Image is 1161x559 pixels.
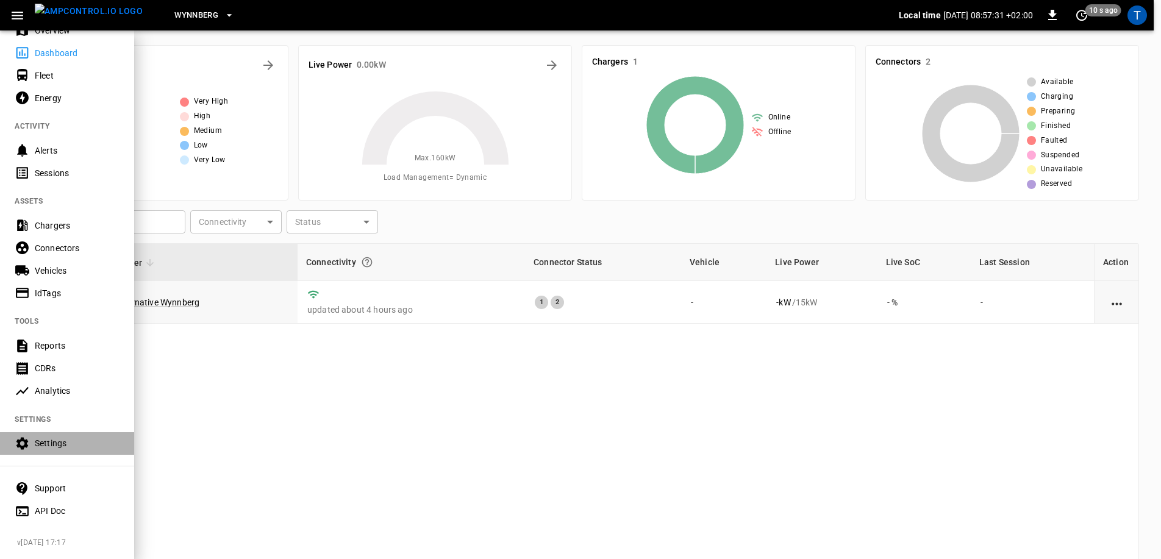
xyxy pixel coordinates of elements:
div: profile-icon [1127,5,1147,25]
div: Chargers [35,219,120,232]
button: set refresh interval [1072,5,1091,25]
div: IdTags [35,287,120,299]
span: 10 s ago [1085,4,1121,16]
div: Fleet [35,69,120,82]
div: Alerts [35,144,120,157]
div: Connectors [35,242,120,254]
span: Wynnberg [174,9,218,23]
p: [DATE] 08:57:31 +02:00 [943,9,1033,21]
div: Settings [35,437,120,449]
div: Dashboard [35,47,120,59]
div: Reports [35,340,120,352]
img: ampcontrol.io logo [35,4,143,19]
span: v [DATE] 17:17 [17,537,124,549]
p: Local time [899,9,941,21]
div: Sessions [35,167,120,179]
div: API Doc [35,505,120,517]
div: Vehicles [35,265,120,277]
div: Analytics [35,385,120,397]
div: Support [35,482,120,494]
div: Energy [35,92,120,104]
div: CDRs [35,362,120,374]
